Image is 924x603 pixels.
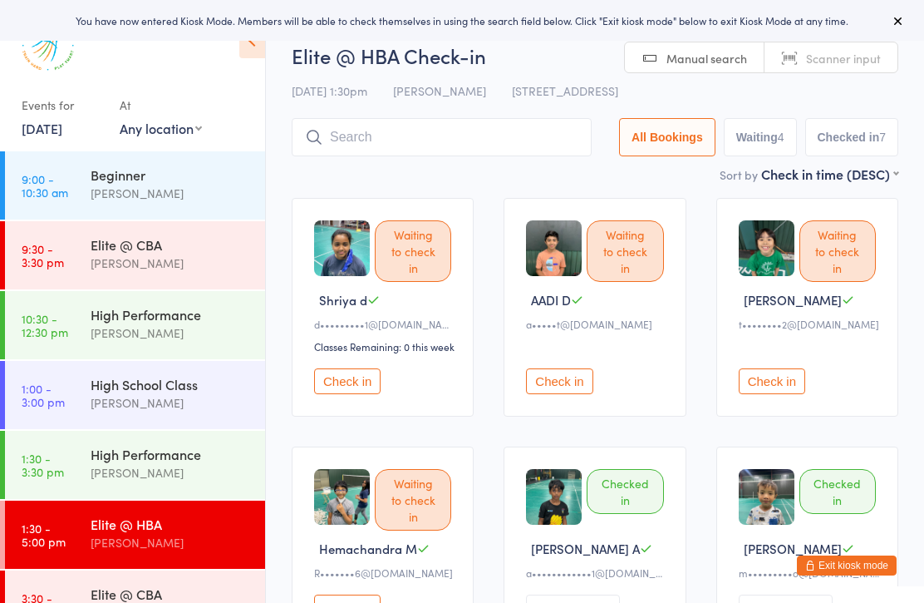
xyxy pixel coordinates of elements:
div: [PERSON_NAME] [91,463,251,482]
div: Waiting to check in [375,469,451,531]
a: 9:30 -3:30 pmElite @ CBA[PERSON_NAME] [5,221,265,289]
button: Check in [526,368,592,394]
div: m•••••••••o@[DOMAIN_NAME] [739,566,881,580]
a: 1:30 -3:30 pmHigh Performance[PERSON_NAME] [5,431,265,499]
button: Check in [739,368,805,394]
button: Checked in7 [805,118,899,156]
div: [PERSON_NAME] [91,184,251,203]
div: t••••••••2@[DOMAIN_NAME] [739,317,881,331]
div: Elite @ CBA [91,585,251,603]
span: Hemachandra M [319,540,417,557]
span: [STREET_ADDRESS] [512,82,618,99]
time: 1:30 - 3:30 pm [22,452,64,478]
span: [PERSON_NAME] [393,82,486,99]
input: Search [292,118,592,156]
span: [PERSON_NAME] A [531,540,640,557]
a: 1:00 -3:00 pmHigh School Class[PERSON_NAME] [5,361,265,429]
div: [PERSON_NAME] [91,324,251,343]
div: You have now entered Kiosk Mode. Members will be able to check themselves in using the search fie... [27,13,897,27]
img: image1621142555.png [526,220,582,276]
span: [DATE] 1:30pm [292,82,367,99]
div: Check in time (DESC) [761,165,898,183]
button: Check in [314,368,381,394]
div: High School Class [91,375,251,393]
div: Waiting to check in [799,220,876,282]
span: AADI D [531,291,571,309]
div: High Performance [91,445,251,463]
a: 1:30 -5:00 pmElite @ HBA[PERSON_NAME] [5,501,265,569]
div: High Performance [91,305,251,324]
div: [PERSON_NAME] [91,254,251,273]
img: image1624299057.png [314,220,370,276]
div: d•••••••••1@[DOMAIN_NAME] [314,317,456,331]
img: image1721758804.png [526,469,582,525]
a: 9:00 -10:30 amBeginner[PERSON_NAME] [5,151,265,220]
div: Checked in [587,469,663,514]
div: R•••••••6@[DOMAIN_NAME] [314,566,456,580]
img: Houston Badminton Academy [17,12,79,75]
time: 1:00 - 3:00 pm [22,382,65,408]
h2: Elite @ HBA Check-in [292,42,898,69]
div: Waiting to check in [375,220,451,282]
div: a••••••••••••1@[DOMAIN_NAME] [526,566,668,580]
div: At [120,91,202,119]
a: 10:30 -12:30 pmHigh Performance[PERSON_NAME] [5,291,265,359]
div: Checked in [799,469,876,514]
a: [DATE] [22,119,62,137]
div: [PERSON_NAME] [91,533,251,552]
span: Scanner input [806,50,881,67]
button: Waiting4 [724,118,797,156]
time: 1:30 - 5:00 pm [22,521,66,548]
time: 9:00 - 10:30 am [22,172,68,199]
div: 4 [778,131,784,144]
div: Elite @ CBA [91,235,251,254]
button: Exit kiosk mode [797,556,897,576]
span: Shriya d [319,291,367,309]
span: Manual search [666,50,747,67]
div: a•••••t@[DOMAIN_NAME] [526,317,668,331]
span: [PERSON_NAME] [744,291,842,309]
img: image1661206519.png [739,220,794,276]
div: Any location [120,119,202,137]
div: Events for [22,91,103,119]
div: Classes Remaining: 0 this week [314,339,456,353]
span: [PERSON_NAME] [744,540,842,557]
time: 10:30 - 12:30 pm [22,312,68,339]
time: 9:30 - 3:30 pm [22,242,64,269]
div: Beginner [91,166,251,184]
div: Elite @ HBA [91,515,251,533]
div: 7 [879,131,886,144]
div: Waiting to check in [587,220,663,282]
label: Sort by [720,166,758,183]
img: image1630250141.png [314,469,370,525]
div: [PERSON_NAME] [91,393,251,413]
img: image1683207563.png [739,469,794,525]
button: All Bookings [619,118,715,156]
